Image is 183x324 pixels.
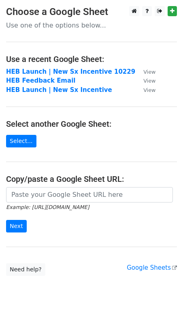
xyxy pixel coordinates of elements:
[6,77,75,84] a: HEB Feedback Email
[6,204,89,210] small: Example: [URL][DOMAIN_NAME]
[6,187,173,202] input: Paste your Google Sheet URL here
[6,220,27,232] input: Next
[6,119,177,129] h4: Select another Google Sheet:
[143,87,155,93] small: View
[135,77,155,84] a: View
[6,135,36,147] a: Select...
[6,174,177,184] h4: Copy/paste a Google Sheet URL:
[6,21,177,30] p: Use one of the options below...
[6,54,177,64] h4: Use a recent Google Sheet:
[6,6,177,18] h3: Choose a Google Sheet
[143,78,155,84] small: View
[6,263,45,276] a: Need help?
[143,69,155,75] small: View
[135,86,155,94] a: View
[135,68,155,75] a: View
[6,86,112,94] a: HEB Launch | New Sx Incentive
[127,264,177,271] a: Google Sheets
[6,68,135,75] a: HEB Launch | New Sx Incentive 10229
